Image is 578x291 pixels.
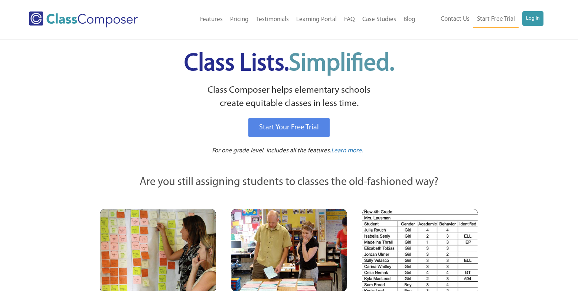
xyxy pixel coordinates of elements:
span: Start Your Free Trial [259,124,319,131]
a: Blog [400,11,419,28]
a: Log In [522,11,543,26]
nav: Header Menu [419,11,543,28]
span: Learn more. [331,148,363,154]
span: Class Lists. [184,52,394,76]
a: Features [196,11,226,28]
a: Contact Us [437,11,473,27]
a: Case Studies [359,11,400,28]
span: Simplified. [289,52,394,76]
a: Start Your Free Trial [248,118,330,137]
p: Are you still assigning students to classes the old-fashioned way? [100,174,479,191]
a: Learning Portal [293,11,340,28]
a: Start Free Trial [473,11,519,28]
img: Class Composer [29,11,138,27]
a: FAQ [340,11,359,28]
a: Pricing [226,11,252,28]
p: Class Composer helps elementary schools create equitable classes in less time. [99,84,480,111]
a: Learn more. [331,146,363,156]
nav: Header Menu [164,11,419,28]
span: For one grade level. Includes all the features. [212,148,331,154]
a: Testimonials [252,11,293,28]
